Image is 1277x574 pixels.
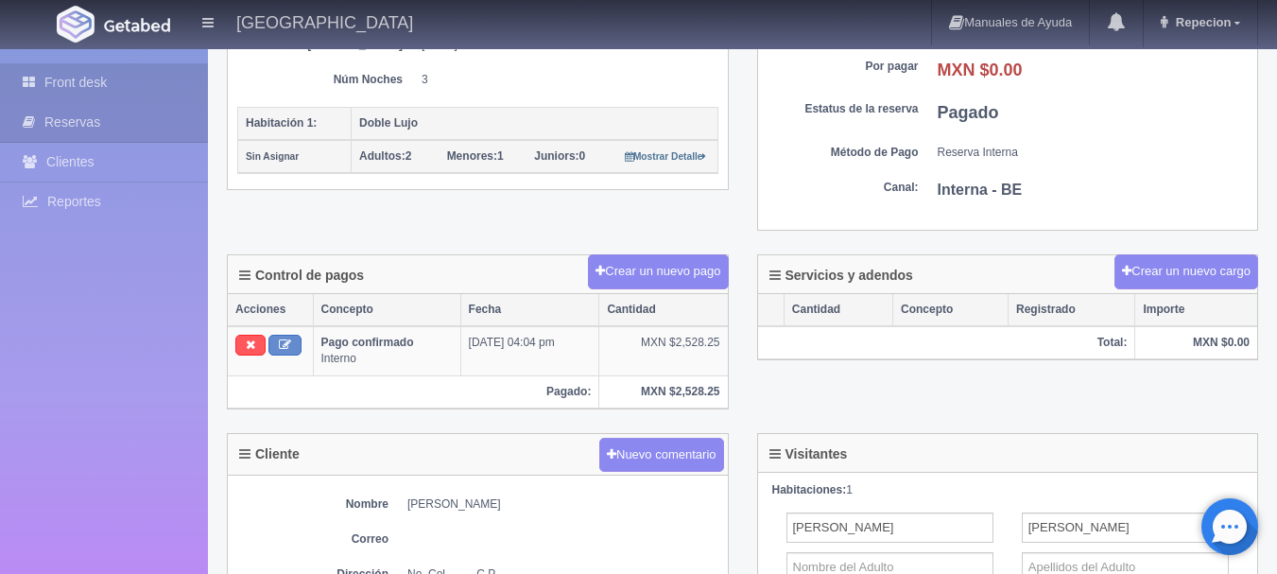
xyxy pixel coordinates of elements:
strong: Adultos: [359,149,406,163]
td: [DATE] 04:04 pm [460,326,599,375]
th: Concepto [893,294,1009,326]
h4: Cliente [239,447,300,461]
dd: [PERSON_NAME] [407,496,718,513]
img: Getabed [104,18,170,32]
b: Interna - BE [938,182,1023,198]
dt: Estatus de la reserva [768,101,919,117]
strong: Menores: [447,149,497,163]
small: Mostrar Detalle [625,151,707,162]
b: Pagado [938,103,999,122]
th: Doble Lujo [352,107,718,140]
img: Getabed [57,6,95,43]
span: 0 [534,149,585,163]
dt: Núm Noches [251,72,403,88]
h4: [GEOGRAPHIC_DATA] [236,9,413,33]
button: Crear un nuevo pago [588,254,728,289]
th: Cantidad [599,294,728,326]
dt: Nombre [237,496,388,513]
input: Apellidos del Adulto [1022,513,1229,543]
th: Cantidad [784,294,892,326]
div: 1 [772,482,1244,498]
dt: Por pagar [768,59,919,75]
b: Habitación 1: [246,116,317,130]
span: 2 [359,149,411,163]
th: Importe [1135,294,1257,326]
h4: Visitantes [769,447,848,461]
b: MXN $0.00 [938,61,1023,79]
td: MXN $2,528.25 [599,326,728,375]
h4: Control de pagos [239,269,364,283]
button: Crear un nuevo cargo [1114,254,1258,289]
span: 1 [447,149,504,163]
span: Repecion [1171,15,1232,29]
th: Total: [758,326,1135,359]
small: Sin Asignar [246,151,299,162]
a: Mostrar Detalle [625,149,707,163]
b: Pago confirmado [321,336,414,349]
h4: Servicios y adendos [769,269,913,283]
th: MXN $0.00 [1135,326,1257,359]
th: Concepto [313,294,460,326]
dt: Método de Pago [768,145,919,161]
th: Pagado: [228,375,599,408]
button: Nuevo comentario [599,438,724,473]
input: Nombre del Adulto [786,513,993,543]
th: MXN $2,528.25 [599,375,728,408]
dd: 3 [422,72,704,88]
strong: Juniors: [534,149,578,163]
dt: Correo [237,531,388,548]
th: Registrado [1009,294,1135,326]
th: Fecha [460,294,599,326]
td: Interno [313,326,460,375]
dd: Reserva Interna [938,145,1249,161]
th: Acciones [228,294,313,326]
strong: Habitaciones: [772,483,847,496]
dt: Canal: [768,180,919,196]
